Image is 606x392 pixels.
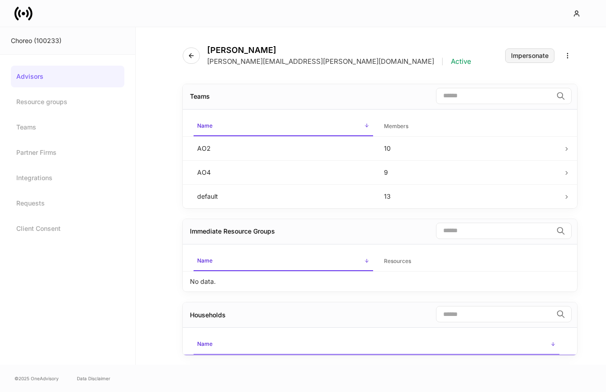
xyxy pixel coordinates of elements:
[384,257,411,265] h6: Resources
[190,92,210,101] div: Teams
[194,117,373,136] span: Name
[451,57,471,66] p: Active
[11,116,124,138] a: Teams
[207,57,434,66] p: [PERSON_NAME][EMAIL_ADDRESS][PERSON_NAME][DOMAIN_NAME]
[505,48,554,63] button: Impersonate
[77,375,110,382] a: Data Disclaimer
[377,160,563,184] td: 9
[14,375,59,382] span: © 2025 OneAdvisory
[194,335,559,354] span: Name
[380,117,560,136] span: Members
[11,192,124,214] a: Requests
[11,36,124,45] div: Choreo (100233)
[190,311,226,320] div: Households
[190,136,377,160] td: AO2
[197,121,213,130] h6: Name
[197,339,213,348] h6: Name
[11,91,124,113] a: Resource groups
[11,218,124,239] a: Client Consent
[197,256,213,265] h6: Name
[377,184,563,208] td: 13
[11,142,124,163] a: Partner Firms
[190,160,377,184] td: AO4
[190,184,377,208] td: default
[441,57,444,66] p: |
[11,66,124,87] a: Advisors
[511,53,549,59] div: Impersonate
[190,277,216,286] p: No data.
[384,122,408,130] h6: Members
[11,167,124,189] a: Integrations
[190,227,275,236] div: Immediate Resource Groups
[380,252,560,271] span: Resources
[194,252,373,271] span: Name
[207,45,471,55] h4: [PERSON_NAME]
[377,136,563,160] td: 10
